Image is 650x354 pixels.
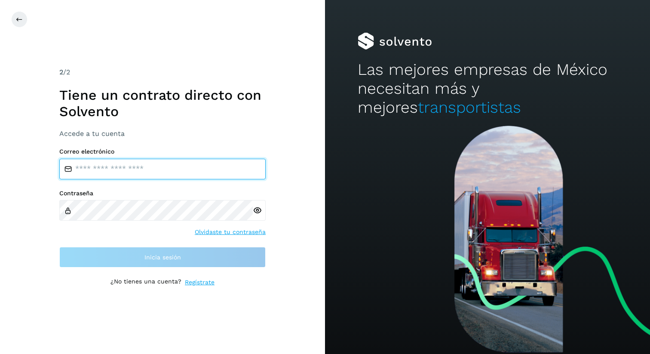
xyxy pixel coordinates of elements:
h2: Las mejores empresas de México necesitan más y mejores [358,60,618,117]
a: Olvidaste tu contraseña [195,228,266,237]
p: ¿No tienes una cuenta? [110,278,181,287]
h1: Tiene un contrato directo con Solvento [59,87,266,120]
label: Contraseña [59,190,266,197]
button: Inicia sesión [59,247,266,268]
span: 2 [59,68,63,76]
div: /2 [59,67,266,77]
span: Inicia sesión [144,254,181,260]
h3: Accede a tu cuenta [59,129,266,138]
a: Regístrate [185,278,215,287]
span: transportistas [418,98,521,117]
label: Correo electrónico [59,148,266,155]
